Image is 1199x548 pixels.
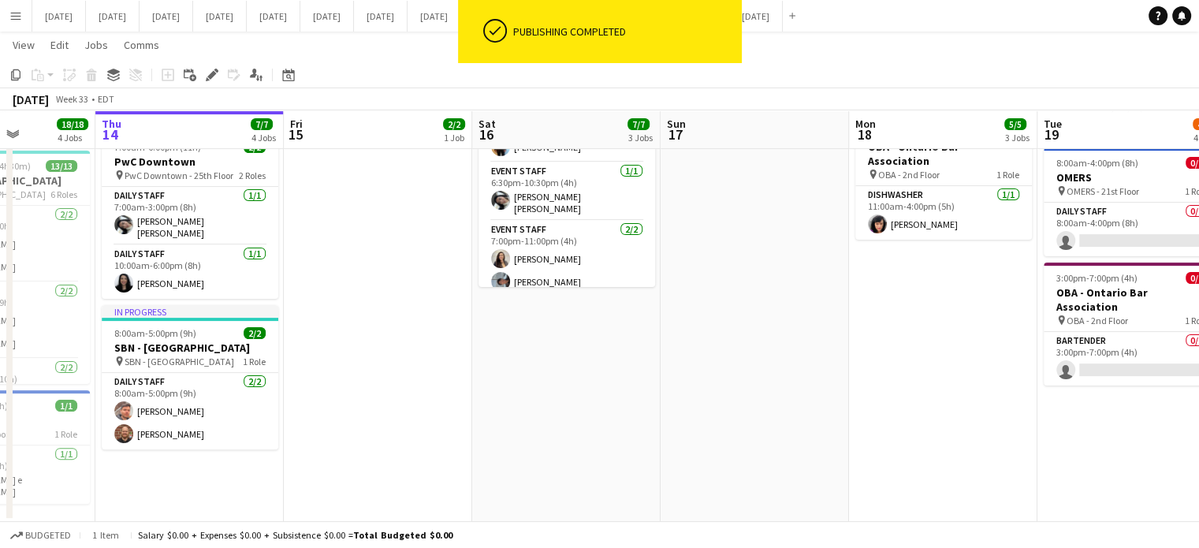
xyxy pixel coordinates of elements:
div: Salary $0.00 + Expenses $0.00 + Subsistence $0.00 = [138,529,452,541]
div: EDT [98,93,114,105]
button: [DATE] [729,1,783,32]
button: [DATE] [247,1,300,32]
div: [DATE] [13,91,49,107]
button: [DATE] [354,1,408,32]
div: Publishing completed [513,24,735,39]
a: Edit [44,35,75,55]
span: Total Budgeted $0.00 [353,529,452,541]
span: 1 item [87,529,125,541]
a: View [6,35,41,55]
a: Comms [117,35,166,55]
span: Week 33 [52,93,91,105]
button: Budgeted [8,527,73,544]
a: Jobs [78,35,114,55]
span: Edit [50,38,69,52]
span: Budgeted [25,530,71,541]
button: [DATE] [140,1,193,32]
span: View [13,38,35,52]
button: [DATE] [300,1,354,32]
button: [DATE] [408,1,461,32]
button: [DATE] [86,1,140,32]
button: [DATE] [32,1,86,32]
button: [DATE] [193,1,247,32]
span: Comms [124,38,159,52]
span: Jobs [84,38,108,52]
